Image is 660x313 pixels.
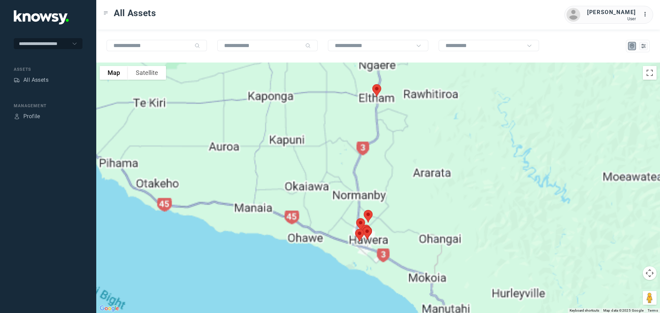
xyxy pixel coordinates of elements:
[643,66,657,80] button: Toggle fullscreen view
[103,11,108,15] div: Toggle Menu
[566,8,580,22] img: avatar.png
[14,113,20,120] div: Profile
[587,16,636,21] div: User
[643,10,651,19] div: :
[643,266,657,280] button: Map camera controls
[23,112,40,121] div: Profile
[14,66,82,72] div: Assets
[643,12,650,17] tspan: ...
[643,291,657,305] button: Drag Pegman onto the map to open Street View
[128,66,166,80] button: Show satellite imagery
[98,304,121,313] img: Google
[14,77,20,83] div: Assets
[643,10,651,20] div: :
[640,43,647,49] div: List
[23,76,48,84] div: All Assets
[570,308,599,313] button: Keyboard shortcuts
[648,309,658,312] a: Terms (opens in new tab)
[14,76,48,84] a: AssetsAll Assets
[100,66,128,80] button: Show street map
[114,7,156,19] span: All Assets
[14,112,40,121] a: ProfileProfile
[195,43,200,48] div: Search
[629,43,635,49] div: Map
[603,309,643,312] span: Map data ©2025 Google
[98,304,121,313] a: Open this area in Google Maps (opens a new window)
[305,43,311,48] div: Search
[587,8,636,16] div: [PERSON_NAME]
[14,103,82,109] div: Management
[14,10,69,24] img: Application Logo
